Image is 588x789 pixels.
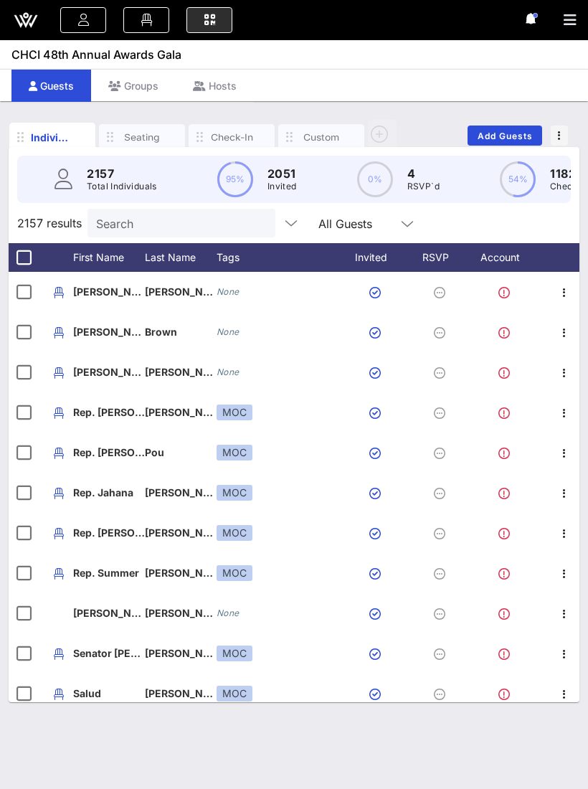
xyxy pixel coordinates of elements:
[310,209,425,237] div: All Guests
[120,131,163,144] div: Seating
[73,366,158,378] span: [PERSON_NAME]
[300,131,343,144] div: Custom
[145,486,229,499] span: [PERSON_NAME]
[217,405,252,420] div: MOC
[91,70,176,102] div: Groups
[73,647,199,659] span: Senator [PERSON_NAME]
[73,446,182,458] span: Rep. [PERSON_NAME]
[417,243,468,272] div: RSVP
[145,567,229,579] span: [PERSON_NAME]
[73,406,182,418] span: Rep. [PERSON_NAME]
[145,607,229,619] span: [PERSON_NAME]
[17,214,82,232] span: 2157 results
[145,647,229,659] span: [PERSON_NAME]
[407,165,440,182] p: 4
[338,243,417,272] div: Invited
[11,46,181,63] span: CHCI 48th Annual Awards Gala
[468,243,546,272] div: Account
[217,686,252,701] div: MOC
[217,326,240,337] i: None
[217,565,252,581] div: MOC
[145,366,229,378] span: [PERSON_NAME]
[318,217,372,230] div: All Guests
[73,243,145,272] div: First Name
[468,126,542,146] button: Add Guests
[73,607,158,619] span: [PERSON_NAME]
[73,326,158,338] span: [PERSON_NAME]
[145,526,229,539] span: [PERSON_NAME]
[145,446,164,458] span: Pou
[267,179,297,194] p: Invited
[11,70,91,102] div: Guests
[145,326,177,338] span: Brown
[73,285,158,298] span: [PERSON_NAME]
[267,165,297,182] p: 2051
[87,179,157,194] p: Total Individuals
[87,165,157,182] p: 2157
[217,367,240,377] i: None
[217,286,240,297] i: None
[217,608,240,618] i: None
[73,687,101,699] span: Salud
[31,130,74,145] div: Individuals
[145,243,217,272] div: Last Name
[477,131,534,141] span: Add Guests
[217,646,252,661] div: MOC
[73,567,139,579] span: Rep. Summer
[73,486,133,499] span: Rep. Jahana
[145,406,229,418] span: [PERSON_NAME]
[73,526,182,539] span: Rep. [PERSON_NAME]
[210,131,253,144] div: Check-In
[145,285,229,298] span: [PERSON_NAME]
[176,70,254,102] div: Hosts
[217,445,252,460] div: MOC
[217,525,252,541] div: MOC
[217,485,252,501] div: MOC
[145,687,229,699] span: [PERSON_NAME]
[407,179,440,194] p: RSVP`d
[217,243,338,272] div: Tags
